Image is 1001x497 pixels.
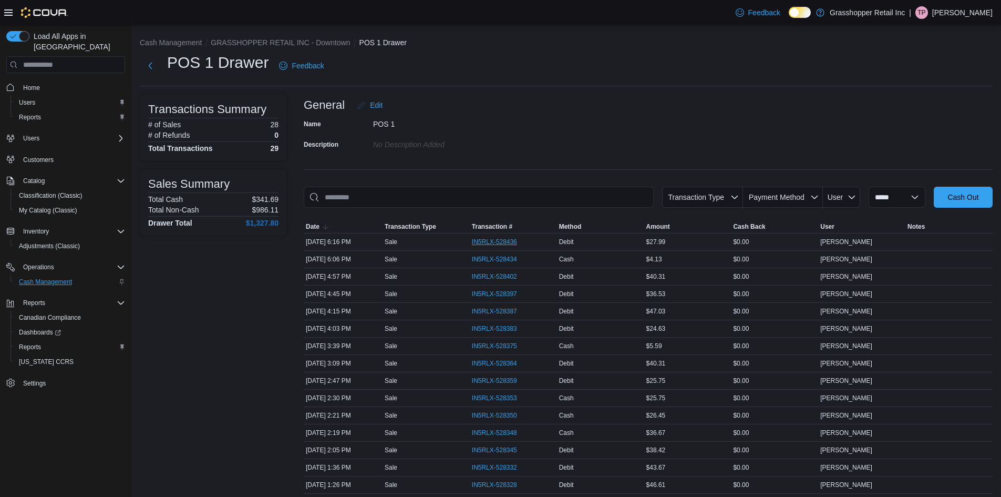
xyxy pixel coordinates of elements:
[743,187,823,208] button: Payment Method
[19,132,125,145] span: Users
[385,429,397,437] p: Sale
[270,120,278,129] p: 28
[646,446,666,454] span: $38.42
[646,255,662,263] span: $4.13
[385,255,397,263] p: Sale
[275,55,328,76] a: Feedback
[731,357,818,370] div: $0.00
[304,120,321,128] label: Name
[385,446,397,454] p: Sale
[646,429,666,437] span: $36.67
[820,255,872,263] span: [PERSON_NAME]
[820,324,872,333] span: [PERSON_NAME]
[19,328,61,337] span: Dashboards
[668,193,724,201] span: Transaction Type
[11,188,129,203] button: Classification (Classic)
[731,409,818,422] div: $0.00
[818,220,905,233] button: User
[472,288,528,300] button: IN5RLX-528397
[15,240,84,252] a: Adjustments (Classic)
[304,374,383,387] div: [DATE] 2:47 PM
[646,324,666,333] span: $24.63
[472,324,517,333] span: IN5RLX-528383
[15,356,78,368] a: [US_STATE] CCRS
[19,313,81,322] span: Canadian Compliance
[820,272,872,281] span: [PERSON_NAME]
[15,189,87,202] a: Classification (Classic)
[306,222,319,231] span: Date
[646,238,666,246] span: $27.99
[11,239,129,253] button: Adjustments (Classic)
[646,290,666,298] span: $36.53
[11,354,129,369] button: [US_STATE] CCRS
[905,220,993,233] button: Notes
[353,95,387,116] button: Edit
[646,272,666,281] span: $40.31
[304,236,383,248] div: [DATE] 6:16 PM
[915,6,928,19] div: Tanicia Pitman
[470,220,557,233] button: Transaction #
[21,7,68,18] img: Cova
[820,446,872,454] span: [PERSON_NAME]
[646,463,666,472] span: $43.67
[472,253,528,266] button: IN5RLX-528434
[472,255,517,263] span: IN5RLX-528434
[731,340,818,352] div: $0.00
[148,195,183,204] h6: Total Cash
[934,187,993,208] button: Cash Out
[15,341,45,353] a: Reports
[733,222,765,231] span: Cash Back
[15,276,125,288] span: Cash Management
[19,175,125,187] span: Catalog
[19,191,82,200] span: Classification (Classic)
[15,240,125,252] span: Adjustments (Classic)
[304,305,383,318] div: [DATE] 4:15 PM
[559,394,574,402] span: Cash
[15,204,81,217] a: My Catalog (Classic)
[304,461,383,474] div: [DATE] 1:36 PM
[820,463,872,472] span: [PERSON_NAME]
[385,481,397,489] p: Sale
[19,261,125,273] span: Operations
[472,444,528,457] button: IN5RLX-528345
[19,225,125,238] span: Inventory
[385,394,397,402] p: Sale
[23,299,45,307] span: Reports
[385,290,397,298] p: Sale
[211,38,350,47] button: GRASSHOPPER RETAIL INC - Downtown
[646,307,666,316] span: $47.03
[820,238,872,246] span: [PERSON_NAME]
[19,80,125,94] span: Home
[304,322,383,335] div: [DATE] 4:03 PM
[19,154,58,166] a: Customers
[472,238,517,246] span: IN5RLX-528436
[304,340,383,352] div: [DATE] 3:39 PM
[559,324,574,333] span: Debit
[559,255,574,263] span: Cash
[646,342,662,350] span: $5.59
[270,144,278,153] h4: 29
[472,290,517,298] span: IN5RLX-528397
[830,6,905,19] p: Grasshopper Retail Inc
[370,100,383,110] span: Edit
[15,326,65,339] a: Dashboards
[947,192,978,202] span: Cash Out
[823,187,860,208] button: User
[148,144,213,153] h4: Total Transactions
[15,341,125,353] span: Reports
[11,310,129,325] button: Canadian Compliance
[820,411,872,420] span: [PERSON_NAME]
[731,374,818,387] div: $0.00
[2,260,129,275] button: Operations
[472,392,528,404] button: IN5RLX-528353
[304,427,383,439] div: [DATE] 2:19 PM
[820,429,872,437] span: [PERSON_NAME]
[559,411,574,420] span: Cash
[646,359,666,368] span: $40.31
[148,120,181,129] h6: # of Sales
[472,461,528,474] button: IN5RLX-528332
[385,463,397,472] p: Sale
[167,52,269,73] h1: POS 1 Drawer
[140,38,202,47] button: Cash Management
[11,325,129,340] a: Dashboards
